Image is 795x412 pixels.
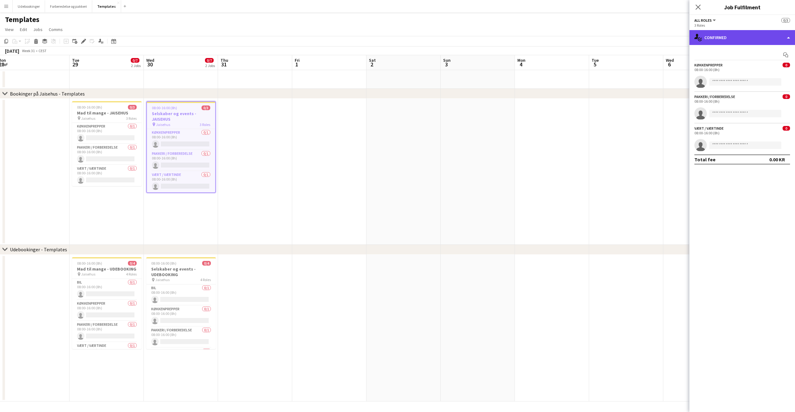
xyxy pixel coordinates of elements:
[77,105,102,110] span: 08:00-16:00 (8h)
[443,57,451,63] span: Sun
[205,63,215,68] div: 2 Jobs
[145,61,154,68] span: 30
[126,272,137,276] span: 4 Roles
[10,246,67,253] div: Udebookinger - Templates
[205,58,214,63] span: 0/7
[39,48,47,53] div: CEST
[146,266,216,277] h3: Selskaber og events - UDEBOOKING
[591,61,599,68] span: 5
[151,261,176,266] span: 08:00-16:00 (8h)
[694,156,715,163] div: Total fee
[72,101,142,186] app-job-card: 08:00-16:00 (8h)0/3Mad til mange - JAISEHUS Jaisehus3 RolesKøkkenprepper0/108:00-16:00 (8h) Pakke...
[694,126,724,131] div: Vært / Værtinde
[783,126,790,131] span: 0
[81,116,95,121] span: Jaisehus
[5,27,14,32] span: View
[72,110,142,116] h3: Mad til mange - JAISEHUS
[769,156,785,163] div: 0.00 KR
[152,105,177,110] span: 08:00-16:00 (8h)
[294,61,300,68] span: 1
[147,111,215,122] h3: Selskaber og events - JAISEHUS
[92,0,121,12] button: Templates
[694,23,790,28] div: 3 Roles
[72,165,142,186] app-card-role: Vært / Værtinde0/108:00-16:00 (8h)
[72,57,79,63] span: Tue
[592,57,599,63] span: Tue
[72,123,142,144] app-card-role: Køkkenprepper0/108:00-16:00 (8h)
[220,61,228,68] span: 31
[5,48,19,54] div: [DATE]
[17,25,30,34] a: Edit
[694,63,723,67] div: Køkkenprepper
[72,300,142,321] app-card-role: Køkkenprepper0/108:00-16:00 (8h)
[31,25,45,34] a: Jobs
[131,58,139,63] span: 0/7
[694,131,790,135] div: 08:00-16:00 (8h)
[72,321,142,342] app-card-role: Pakkeri / forberedelse0/108:00-16:00 (8h)
[783,63,790,67] span: 0
[81,272,95,276] span: Jaisehus
[146,327,216,348] app-card-role: Pakkeri / forberedelse0/108:00-16:00 (8h)
[220,57,228,63] span: Thu
[694,94,735,99] div: Pakkeri / forberedelse
[665,61,674,68] span: 6
[689,3,795,11] h3: Job Fulfilment
[783,94,790,99] span: 0
[369,57,376,63] span: Sat
[71,61,79,68] span: 29
[517,57,525,63] span: Mon
[131,63,141,68] div: 2 Jobs
[146,101,216,193] app-job-card: 08:00-16:00 (8h)0/3Selskaber og events - JAISEHUS Jaisehus3 RolesKøkkenprepper0/108:00-16:00 (8h)...
[128,261,137,266] span: 0/4
[146,306,216,327] app-card-role: Køkkenprepper0/108:00-16:00 (8h)
[126,116,137,121] span: 3 Roles
[13,0,45,12] button: Udebookinger
[368,61,376,68] span: 2
[694,67,790,72] div: 08:00-16:00 (8h)
[77,261,102,266] span: 08:00-16:00 (8h)
[202,261,211,266] span: 0/4
[689,30,795,45] div: Confirmed
[516,61,525,68] span: 4
[202,105,210,110] span: 0/3
[46,25,65,34] a: Comms
[72,257,142,349] app-job-card: 08:00-16:00 (8h)0/4Mad til mange - UDEBOOKING Jaisehus4 RolesBil0/108:00-16:00 (8h) Køkkenprepper...
[72,266,142,272] h3: Mad til mange - UDEBOOKING
[45,0,92,12] button: Forberedelse og pakkeri
[146,257,216,349] app-job-card: 08:00-16:00 (8h)0/4Selskaber og events - UDEBOOKING Jaisehus4 RolesBil0/108:00-16:00 (8h) Køkkenp...
[146,348,216,369] app-card-role: Vært / Værtinde0/1
[72,279,142,300] app-card-role: Bil0/108:00-16:00 (8h)
[666,57,674,63] span: Wed
[694,99,790,104] div: 08:00-16:00 (8h)
[156,122,170,127] span: Jaisehus
[5,15,39,24] h1: Templates
[295,57,300,63] span: Fri
[442,61,451,68] span: 3
[20,27,27,32] span: Edit
[694,18,717,23] button: All roles
[694,18,712,23] span: All roles
[200,277,211,282] span: 4 Roles
[2,25,16,34] a: View
[781,18,790,23] span: 0/3
[200,122,210,127] span: 3 Roles
[146,57,154,63] span: Wed
[155,277,170,282] span: Jaisehus
[72,144,142,165] app-card-role: Pakkeri / forberedelse0/108:00-16:00 (8h)
[147,171,215,192] app-card-role: Vært / Værtinde0/108:00-16:00 (8h)
[49,27,63,32] span: Comms
[147,150,215,171] app-card-role: Pakkeri / forberedelse0/108:00-16:00 (8h)
[20,48,36,53] span: Week 31
[33,27,43,32] span: Jobs
[72,342,142,363] app-card-role: Vært / Værtinde0/108:00-16:00 (8h)
[146,284,216,306] app-card-role: Bil0/108:00-16:00 (8h)
[147,129,215,150] app-card-role: Køkkenprepper0/108:00-16:00 (8h)
[128,105,137,110] span: 0/3
[10,91,85,97] div: Bookinger på Jaisehus - Templates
